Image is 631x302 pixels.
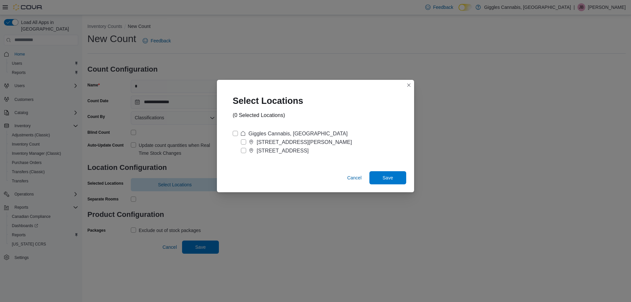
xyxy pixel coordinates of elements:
[225,88,316,111] div: Select Locations
[233,111,285,119] div: (0 Selected Locations)
[257,138,352,146] div: [STREET_ADDRESS][PERSON_NAME]
[369,171,406,184] button: Save
[383,174,393,181] span: Save
[248,130,348,138] div: Giggles Cannabis, [GEOGRAPHIC_DATA]
[347,174,362,181] span: Cancel
[405,81,413,89] button: Closes this modal window
[344,171,364,184] button: Cancel
[257,147,309,155] div: [STREET_ADDRESS]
